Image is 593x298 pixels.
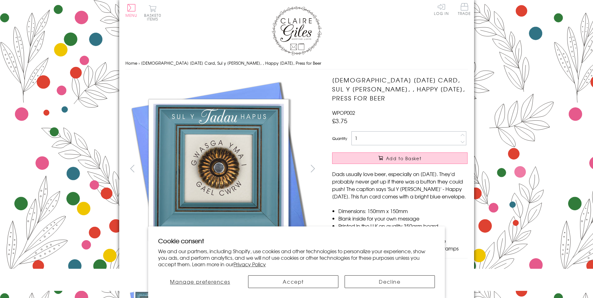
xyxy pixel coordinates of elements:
[338,207,468,215] li: Dimensions: 150mm x 150mm
[158,248,435,267] p: We and our partners, including Shopify, use cookies and other technologies to personalize your ex...
[125,4,138,17] button: Menu
[306,161,320,175] button: next
[332,152,468,164] button: Add to Basket
[170,278,230,285] span: Manage preferences
[332,136,347,141] label: Quantity
[386,155,421,161] span: Add to Basket
[332,76,468,102] h1: [DEMOGRAPHIC_DATA] [DATE] Card, Sul y [PERSON_NAME], , Happy [DATE], Press for Beer
[139,60,140,66] span: ›
[458,3,471,15] span: Trade
[338,222,468,230] li: Printed in the U.K on quality 350gsm board
[125,57,468,70] nav: breadcrumbs
[141,60,321,66] span: [DEMOGRAPHIC_DATA] [DATE] Card, Sul y [PERSON_NAME], , Happy [DATE], Press for Beer
[144,5,161,21] button: Basket0 items
[125,60,137,66] a: Home
[147,12,161,22] span: 0 items
[434,3,449,15] a: Log In
[332,109,355,116] span: WPOP002
[158,275,242,288] button: Manage preferences
[272,6,322,55] img: Claire Giles Greetings Cards
[332,116,347,125] span: £3.75
[125,161,139,175] button: prev
[125,76,312,262] img: Welsh Father's Day Card, Sul y Tadau Hapus, , Happy Father's Day, Press for Beer
[332,170,468,200] p: Dads usually love beer, especially on [DATE]. They'd probably never get up if there was a button ...
[458,3,471,16] a: Trade
[345,275,435,288] button: Decline
[338,215,468,222] li: Blank inside for your own message
[125,12,138,18] span: Menu
[158,236,435,245] h2: Cookie consent
[248,275,338,288] button: Accept
[233,260,266,268] a: Privacy Policy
